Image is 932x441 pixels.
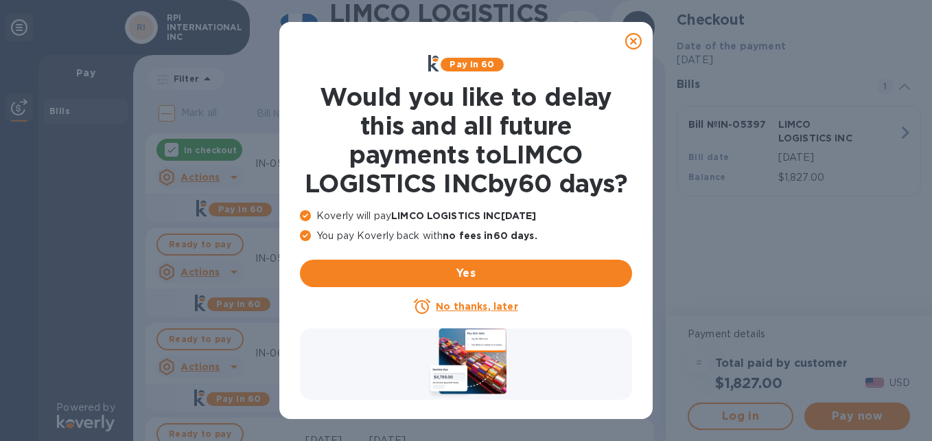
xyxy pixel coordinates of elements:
b: Pay in 60 [450,59,494,69]
h1: Would you like to delay this and all future payments to LIMCO LOGISTICS INC by 60 days ? [300,82,632,198]
b: LIMCO LOGISTICS INC [DATE] [391,210,536,221]
p: You pay Koverly back with [300,229,632,243]
p: Koverly will pay [300,209,632,223]
b: no fees in 60 days . [443,230,537,241]
button: Yes [300,260,632,287]
u: No thanks, later [436,301,517,312]
span: Yes [311,265,621,282]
